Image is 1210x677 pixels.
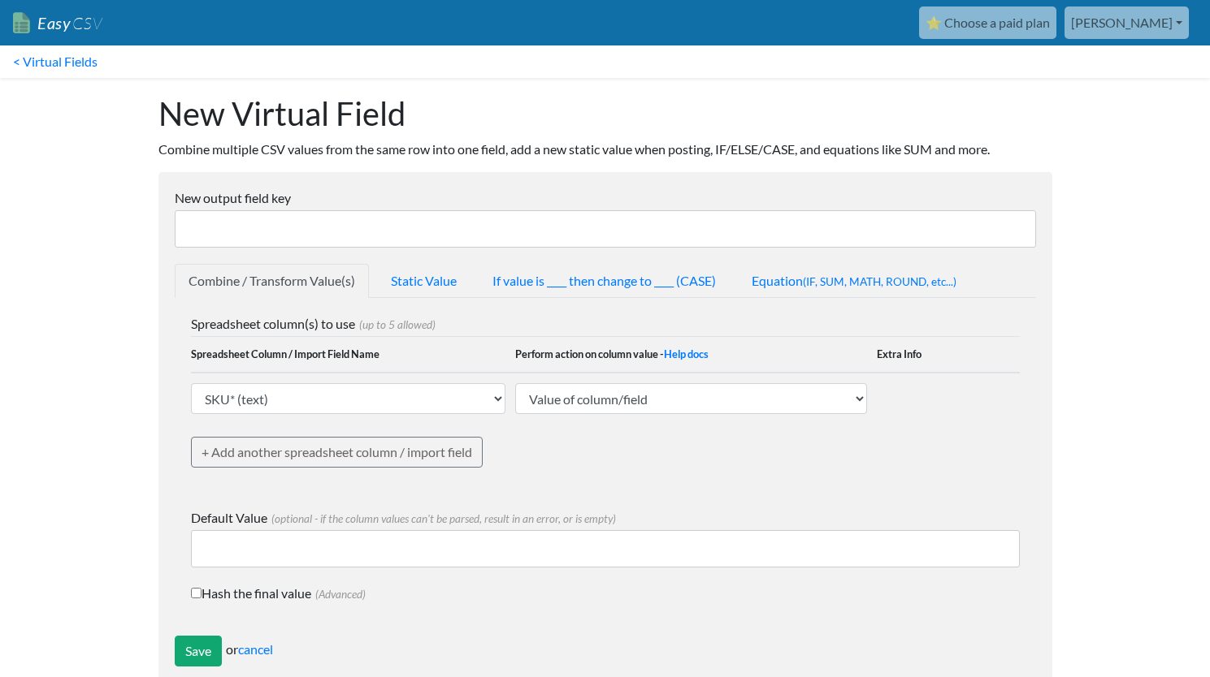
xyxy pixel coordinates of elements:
div: or [175,636,1036,666]
th: Perform action on column value - [515,337,877,373]
a: EasyCSV [13,6,102,40]
a: Static Value [377,264,471,298]
a: + Add another spreadsheet column / import field [191,437,483,468]
h1: New Virtual Field [158,94,1052,133]
a: cancel [238,641,273,657]
span: (up to 5 allowed) [355,318,436,331]
col_title: Extra Info [877,347,922,360]
input: Hash the final value(Advanced) [191,588,202,598]
span: (optional - if the column values can't be parsed, result in an error, or is empty) [267,512,616,525]
label: Hash the final value [191,584,1020,603]
input: Save [175,636,222,666]
th: Spreadsheet Column / Import Field Name [191,337,516,373]
span: (Advanced) [311,588,366,601]
span: CSV [71,13,102,33]
label: New output field key [175,188,1036,208]
a: Combine / Transform Value(s) [175,264,369,298]
p: Combine multiple CSV values from the same row into one field, add a new static value when posting... [158,140,1052,159]
span: (IF, SUM, MATH, ROUND, etc...) [803,275,956,288]
a: Help docs [664,347,709,360]
a: ⭐ Choose a paid plan [919,6,1056,39]
a: If value is ____ then change to ____ (CASE) [479,264,730,298]
label: Default Value [191,508,1020,528]
a: Equation [738,264,970,298]
a: [PERSON_NAME] [1065,6,1189,39]
label: Spreadsheet column(s) to use [191,314,1020,334]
